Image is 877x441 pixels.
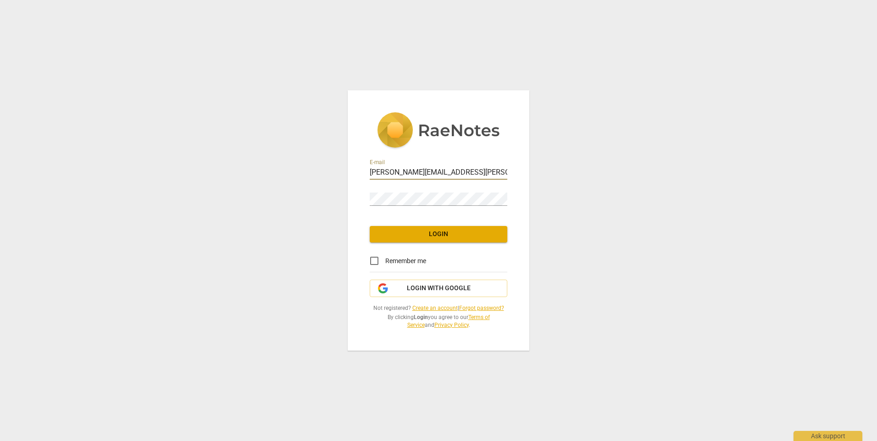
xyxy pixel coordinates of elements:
[377,230,500,239] span: Login
[370,160,385,165] label: E-mail
[407,314,490,328] a: Terms of Service
[412,305,458,311] a: Create an account
[434,322,469,328] a: Privacy Policy
[407,284,471,293] span: Login with Google
[377,112,500,150] img: 5ac2273c67554f335776073100b6d88f.svg
[370,314,507,329] span: By clicking you agree to our and .
[370,280,507,297] button: Login with Google
[414,314,428,320] b: Login
[385,256,426,266] span: Remember me
[370,304,507,312] span: Not registered? |
[370,226,507,243] button: Login
[459,305,504,311] a: Forgot password?
[794,431,862,441] div: Ask support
